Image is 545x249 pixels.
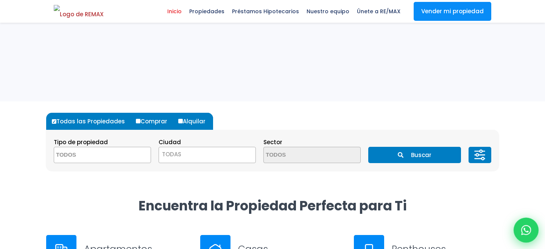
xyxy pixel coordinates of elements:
[185,6,228,17] span: Propiedades
[136,119,140,123] input: Comprar
[162,150,181,158] span: TODAS
[163,6,185,17] span: Inicio
[353,6,404,17] span: Únete a RE/MAX
[159,138,181,146] span: Ciudad
[54,147,128,163] textarea: Search
[264,147,337,163] textarea: Search
[52,119,56,124] input: Todas las Propiedades
[228,6,303,17] span: Préstamos Hipotecarios
[54,138,108,146] span: Tipo de propiedad
[50,113,132,130] label: Todas las Propiedades
[159,149,255,160] span: TODAS
[134,113,175,130] label: Comprar
[139,196,407,215] strong: Encuentra la Propiedad Perfecta para Ti
[368,147,461,163] button: Buscar
[414,2,491,21] a: Vender mi propiedad
[178,119,183,123] input: Alquilar
[159,147,256,163] span: TODAS
[263,138,282,146] span: Sector
[54,5,104,18] img: Logo de REMAX
[303,6,353,17] span: Nuestro equipo
[176,113,213,130] label: Alquilar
